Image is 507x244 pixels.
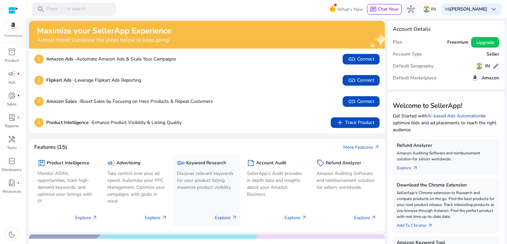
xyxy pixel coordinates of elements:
[487,52,499,57] h5: Seller
[374,144,380,150] span: arrow_outward
[370,6,377,13] span: chat
[476,39,494,46] span: Upgrade
[162,215,167,220] span: arrow_outward
[326,160,361,166] h5: Refund Analyzer
[38,170,97,205] p: Monitor ASINs, opportunities, track high-demand keywords, and optimize your listings with PI
[471,74,479,82] img: amazon.svg
[348,98,374,105] span: Connect
[397,150,495,162] p: Amazon Auditing Software and reimbursement solution for sellers worldwide.
[492,63,499,69] span: edit
[348,76,356,84] span: link
[393,26,431,32] h4: Account Details
[145,214,167,221] p: Explore
[186,160,226,166] h5: Keyword Research
[107,159,115,167] span: campaign
[247,159,255,167] span: summarize
[393,112,499,133] p: Get Started with to optimize bids and ad placements to reach the right audience
[427,113,481,119] a: AI-based Ads Automation
[471,37,499,48] button: Upgrade
[485,63,490,69] h5: IN
[59,6,65,13] span: /
[17,94,20,97] span: fiber_manual_record
[8,70,16,78] span: campaign
[8,92,16,100] span: donut_small
[17,182,20,184] span: fiber_manual_record
[336,119,344,127] span: add
[397,162,423,171] a: Explorearrow_outward
[348,98,356,105] span: link
[393,40,402,45] h5: Plan
[34,144,67,150] h4: Features (15)
[348,55,374,63] span: Connect
[46,119,182,126] p: Enhance Product Visibility & Listing Quality
[177,170,237,191] p: Discover relevant keywords for your product listing, maximize product visibility
[46,77,141,84] p: Leverage Flipkart Ads Reporting
[38,159,46,167] span: package
[256,160,286,166] h5: Account Audit
[413,165,418,171] span: arrow_outward
[46,56,176,62] p: Automate Amazon Ads & Scale Your Campaigns
[423,6,430,13] img: in.svg
[317,159,324,167] span: sell
[37,5,45,13] span: search
[482,75,499,81] h5: Amazon
[336,119,374,127] span: Track Product
[5,58,19,63] p: Product
[46,56,77,62] b: Amazon Ads -
[247,170,307,198] p: SellerApp's Audit provides in depth data and insights about your Amazon Business.
[34,118,44,127] p: 4
[407,5,415,13] span: hub
[397,190,495,220] p: SellerApp's Chrome extension to Research and compare products on the go. Find the best products f...
[343,96,380,107] button: linkConnect
[450,6,487,12] b: [PERSON_NAME]
[397,143,495,148] h5: Refund Analyzer
[7,145,17,151] p: Tools
[232,215,237,220] span: arrow_outward
[397,183,495,188] h5: Download the Chrome Extension
[8,113,16,121] span: lab_profile
[8,179,16,187] span: book_4
[378,6,399,12] span: Chat Now
[301,215,307,220] span: arrow_outward
[285,214,307,221] p: Explore
[367,4,402,15] button: chatChat Now
[46,98,80,104] b: Amazon Sales -
[371,215,376,220] span: arrow_outward
[34,97,44,106] p: 3
[7,101,17,107] p: Sales
[37,26,171,36] h2: Maximize your SellerApp Experience
[17,72,20,75] span: fiber_manual_record
[427,223,433,228] span: arrow_outward
[348,76,374,84] span: Connect
[393,63,433,69] h5: Default Geography
[8,48,16,56] span: inventory_2
[8,79,16,85] p: Ads
[2,167,22,173] p: Developers
[46,77,75,83] b: Flipkart Ads -
[215,214,237,221] p: Explore
[5,123,19,129] p: Reports
[343,75,380,86] button: linkConnect
[92,215,97,220] span: arrow_outward
[47,160,89,166] h5: Product Intelligence
[447,40,468,45] h5: Freemium
[348,55,356,63] span: link
[46,98,213,105] p: Boost Sales by Focusing on Hero Products & Repeat Customers
[343,144,380,151] a: More Featuresarrow_outward
[17,116,20,119] span: fiber_manual_record
[431,3,436,15] p: IN
[404,3,418,16] button: hub
[331,117,380,128] button: addTrack Product
[8,157,16,165] span: code_blocks
[34,55,44,64] p: 1
[4,33,22,38] p: Marketplace
[354,214,376,221] p: Explore
[8,135,16,143] span: handyman
[34,76,44,85] p: 2
[177,159,185,167] span: key
[75,214,97,221] p: Explore
[393,75,437,81] h5: Default Marketplace
[117,160,140,166] h5: Advertising
[107,170,167,205] p: Take control over your ad spend, Automate your PPC Management, Optimize your campaigns with goals...
[397,220,438,229] a: Add To Chrome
